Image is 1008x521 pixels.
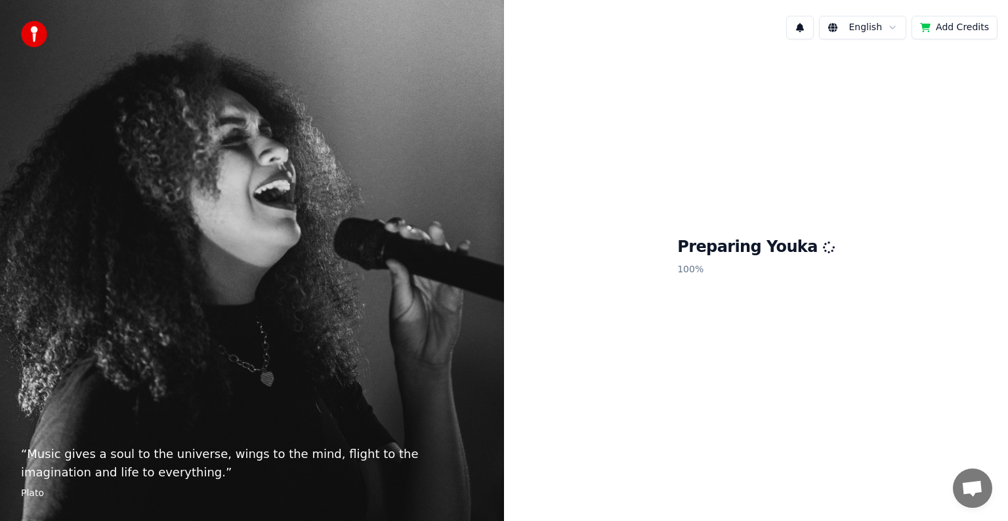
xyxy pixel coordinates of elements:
footer: Plato [21,487,483,500]
h1: Preparing Youka [677,237,835,258]
img: youka [21,21,47,47]
p: 100 % [677,258,835,281]
div: Open chat [953,469,992,508]
button: Add Credits [912,16,997,39]
p: “ Music gives a soul to the universe, wings to the mind, flight to the imagination and life to ev... [21,445,483,482]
